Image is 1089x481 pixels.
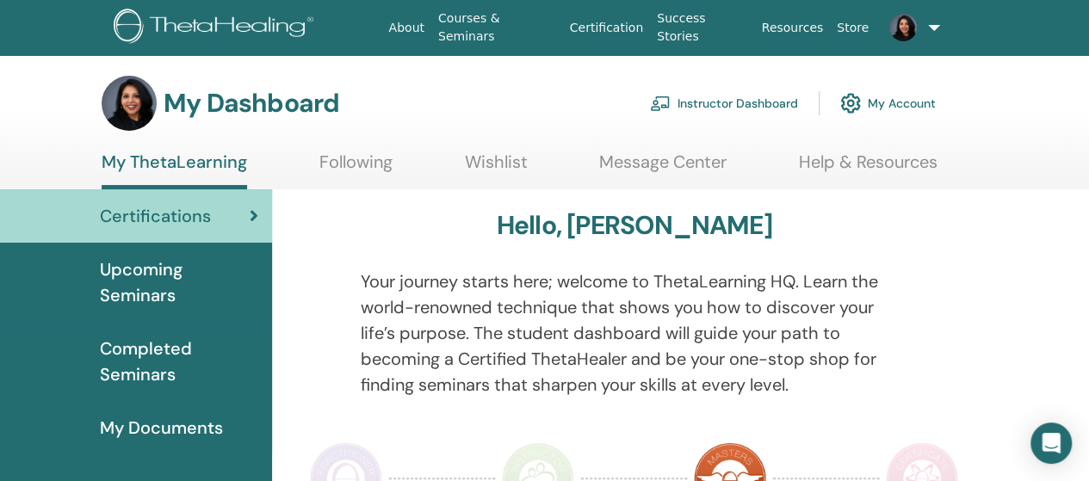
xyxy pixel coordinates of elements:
div: Open Intercom Messenger [1030,422,1072,464]
a: Courses & Seminars [431,3,563,52]
img: cog.svg [840,89,861,118]
a: Success Stories [650,3,754,52]
span: Completed Seminars [100,336,258,387]
a: Following [319,151,393,185]
img: logo.png [114,9,319,47]
span: Certifications [100,203,211,229]
a: Store [830,12,876,44]
p: Your journey starts here; welcome to ThetaLearning HQ. Learn the world-renowned technique that sh... [361,268,908,398]
a: Wishlist [465,151,528,185]
h3: Hello, [PERSON_NAME] [497,210,772,241]
a: My ThetaLearning [102,151,247,189]
a: About [382,12,431,44]
img: default.jpg [102,76,157,131]
a: Resources [755,12,831,44]
span: My Documents [100,415,223,441]
h3: My Dashboard [164,88,339,119]
a: Message Center [599,151,727,185]
a: Instructor Dashboard [650,84,798,122]
a: Help & Resources [799,151,937,185]
span: Upcoming Seminars [100,256,258,308]
a: Certification [563,12,650,44]
img: chalkboard-teacher.svg [650,96,671,111]
img: default.jpg [889,14,917,41]
a: My Account [840,84,936,122]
